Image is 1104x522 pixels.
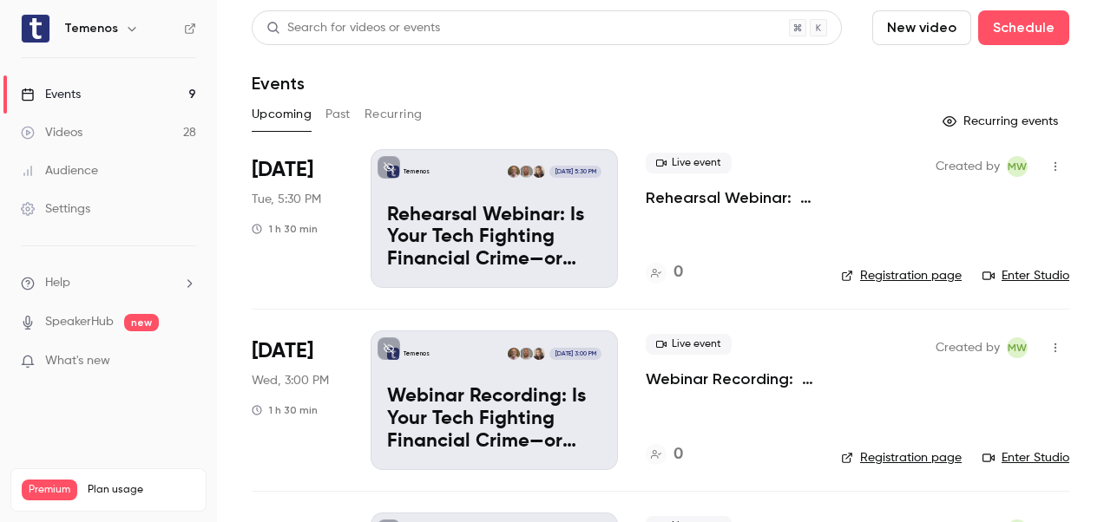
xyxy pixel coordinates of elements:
[387,386,601,453] p: Webinar Recording: Is Your Tech Fighting Financial Crime—or Fueling It?
[646,153,732,173] span: Live event
[520,348,532,360] img: Ioannis Perrakis
[252,222,318,236] div: 1 h 30 min
[646,443,683,467] a: 0
[252,191,321,208] span: Tue, 5:30 PM
[646,187,813,208] a: Rehearsal Webinar: Is Your Tech Fighting Financial Crime—or Fueling It?
[508,166,520,178] img: Peter Banham
[124,314,159,331] span: new
[21,274,196,292] li: help-dropdown-opener
[646,369,813,389] a: Webinar Recording: Is Your Tech Fighting Financial Crime—or Fueling It?
[252,330,343,469] div: Sep 17 Wed, 6:00 AM (America/Los Angeles)
[365,101,423,128] button: Recurring
[936,337,1000,358] span: Created by
[175,354,196,369] iframe: Noticeable Trigger
[252,73,305,94] h1: Events
[64,20,118,37] h6: Temenos
[646,334,732,355] span: Live event
[1007,337,1028,358] span: Michele White
[549,348,601,360] span: [DATE] 3:00 PM
[45,274,70,292] span: Help
[252,337,313,365] span: [DATE]
[841,267,962,284] a: Registration page
[21,86,81,103] div: Events
[674,443,683,467] h4: 0
[935,108,1069,135] button: Recurring events
[252,403,318,417] div: 1 h 30 min
[325,101,351,128] button: Past
[45,313,114,331] a: SpeakerHub
[872,10,971,45] button: New video
[533,348,545,360] img: Irene Dravilla
[1008,156,1027,177] span: MW
[252,101,312,128] button: Upcoming
[982,449,1069,467] a: Enter Studio
[936,156,1000,177] span: Created by
[371,330,618,469] a: Webinar Recording: Is Your Tech Fighting Financial Crime—or Fueling It?TemenosIrene DravillaIoann...
[371,149,618,288] a: Rehearsal Webinar: Is Your Tech Fighting Financial Crime—or Fueling It?TemenosIrene DravillaIoann...
[252,372,329,389] span: Wed, 3:00 PM
[508,348,520,360] img: Peter Banham
[266,19,440,37] div: Search for videos or events
[21,124,82,141] div: Videos
[404,349,430,358] p: Temenos
[404,167,430,176] p: Temenos
[387,205,601,271] p: Rehearsal Webinar: Is Your Tech Fighting Financial Crime—or Fueling It?
[21,162,98,179] div: Audience
[88,483,195,497] span: Plan usage
[22,480,77,500] span: Premium
[520,166,532,178] img: Ioannis Perrakis
[674,261,683,284] h4: 0
[1007,156,1028,177] span: Michele White
[841,449,962,467] a: Registration page
[252,149,343,288] div: Sep 16 Tue, 8:30 AM (America/Los Angeles)
[252,156,313,184] span: [DATE]
[45,352,110,370] span: What's new
[533,166,545,178] img: Irene Dravilla
[21,200,90,218] div: Settings
[22,15,49,42] img: Temenos
[549,166,601,178] span: [DATE] 5:30 PM
[646,261,683,284] a: 0
[978,10,1069,45] button: Schedule
[982,267,1069,284] a: Enter Studio
[1008,337,1027,358] span: MW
